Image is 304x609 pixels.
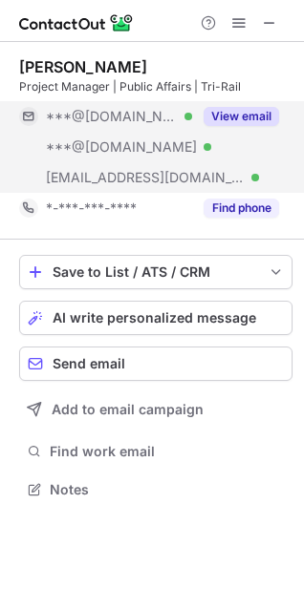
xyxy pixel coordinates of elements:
div: [PERSON_NAME] [19,57,147,76]
span: Add to email campaign [52,402,204,417]
div: Save to List / ATS / CRM [53,264,259,280]
button: AI write personalized message [19,301,293,335]
span: Find work email [50,443,285,460]
button: Notes [19,476,293,503]
button: Send email [19,346,293,381]
span: ***@[DOMAIN_NAME] [46,138,197,156]
div: Project Manager | Public Affairs | Tri-Rail [19,78,293,95]
button: Reveal Button [204,107,279,126]
span: [EMAIL_ADDRESS][DOMAIN_NAME] [46,169,245,186]
span: Send email [53,356,125,371]
span: Notes [50,481,285,498]
span: AI write personalized message [53,310,256,325]
button: Add to email campaign [19,392,293,427]
img: ContactOut v5.3.10 [19,11,134,34]
button: save-profile-one-click [19,255,293,289]
button: Reveal Button [204,199,279,218]
button: Find work email [19,438,293,465]
span: ***@[DOMAIN_NAME] [46,108,178,125]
